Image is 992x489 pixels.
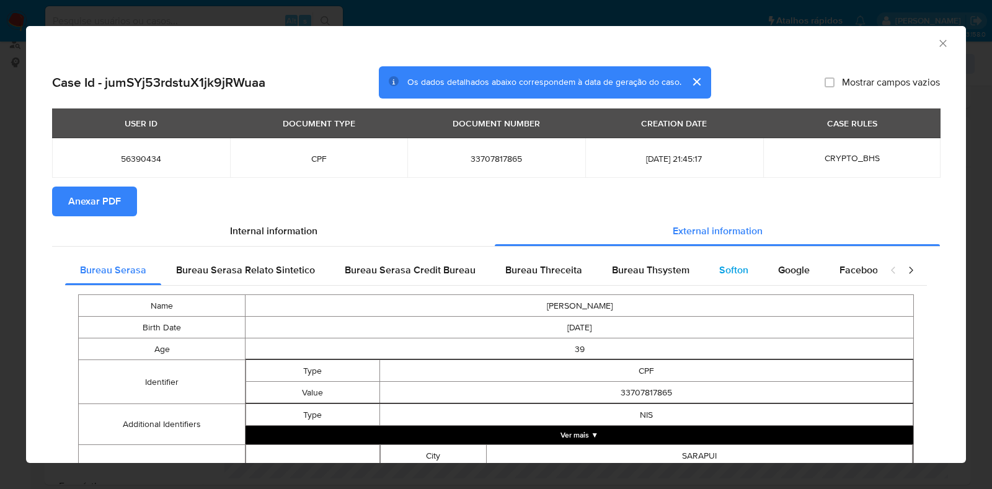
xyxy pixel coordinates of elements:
[246,360,379,382] td: Type
[246,382,379,403] td: Value
[634,113,714,134] div: CREATION DATE
[487,445,913,467] td: SARAPUI
[79,360,246,404] td: Identifier
[379,382,913,403] td: 33707817865
[407,76,681,89] span: Os dados detalhados abaixo correspondem à data de geração do caso.
[825,152,880,164] span: CRYPTO_BHS
[68,188,121,215] span: Anexar PDF
[79,338,246,360] td: Age
[445,113,547,134] div: DOCUMENT NUMBER
[379,360,913,382] td: CPF
[778,263,810,277] span: Google
[505,263,582,277] span: Bureau Threceita
[825,77,835,87] input: Mostrar campos vazios
[65,255,877,285] div: Detailed external info
[246,426,913,444] button: Expand array
[52,216,940,246] div: Detailed info
[80,263,146,277] span: Bureau Serasa
[246,295,914,317] td: [PERSON_NAME]
[26,26,966,463] div: closure-recommendation-modal
[842,76,940,89] span: Mostrar campos vazios
[79,295,246,317] td: Name
[67,153,215,164] span: 56390434
[246,317,914,338] td: [DATE]
[52,187,137,216] button: Anexar PDF
[673,224,763,238] span: External information
[600,153,748,164] span: [DATE] 21:45:17
[719,263,748,277] span: Softon
[275,113,363,134] div: DOCUMENT TYPE
[246,338,914,360] td: 39
[380,445,487,467] td: City
[379,404,913,426] td: NIS
[117,113,165,134] div: USER ID
[345,263,476,277] span: Bureau Serasa Credit Bureau
[937,37,948,48] button: Fechar a janela
[839,263,883,277] span: Facebook
[79,404,246,445] td: Additional Identifiers
[52,74,265,90] h2: Case Id - jumSYj53rdstuX1jk9jRWuaa
[820,113,885,134] div: CASE RULES
[422,153,570,164] span: 33707817865
[230,224,317,238] span: Internal information
[245,153,393,164] span: CPF
[681,67,711,97] button: cerrar
[246,404,379,426] td: Type
[79,317,246,338] td: Birth Date
[176,263,315,277] span: Bureau Serasa Relato Sintetico
[612,263,689,277] span: Bureau Thsystem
